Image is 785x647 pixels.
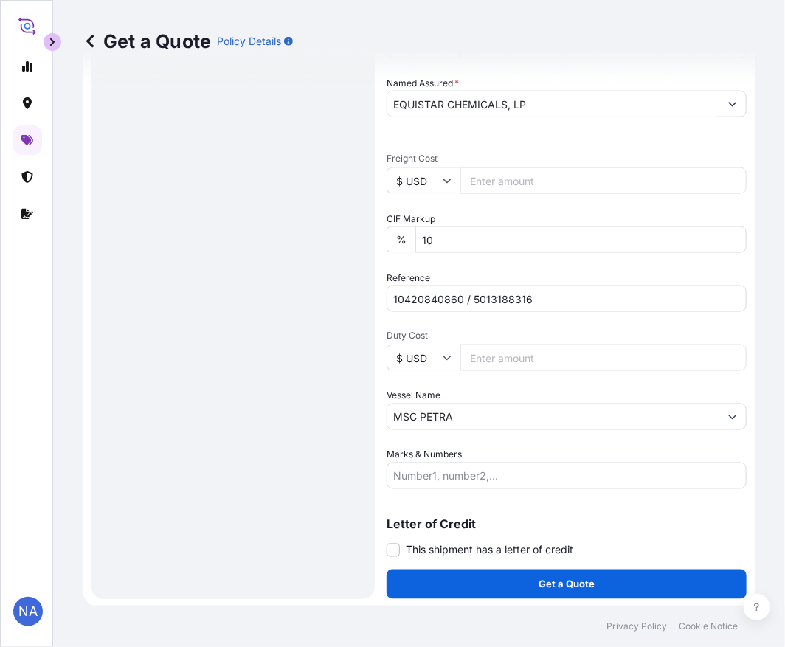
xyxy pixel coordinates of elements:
[217,34,281,49] p: Policy Details
[387,91,719,117] input: Full name
[415,226,747,253] input: Enter percentage
[460,167,747,194] input: Enter amount
[387,389,440,404] label: Vessel Name
[387,519,747,530] p: Letter of Credit
[387,76,459,91] label: Named Assured
[719,91,746,117] button: Show suggestions
[387,286,747,312] input: Your internal reference
[387,153,747,165] span: Freight Cost
[387,330,747,342] span: Duty Cost
[387,463,747,489] input: Number1, number2,...
[387,404,719,430] input: Type to search vessel name or IMO
[606,620,667,632] a: Privacy Policy
[460,345,747,371] input: Enter amount
[406,543,573,558] span: This shipment has a letter of credit
[18,604,38,619] span: NA
[387,271,430,286] label: Reference
[387,226,415,253] div: %
[387,570,747,599] button: Get a Quote
[679,620,738,632] a: Cookie Notice
[387,448,462,463] label: Marks & Numbers
[719,404,746,430] button: Show suggestions
[539,577,595,592] p: Get a Quote
[387,212,435,226] label: CIF Markup
[83,30,211,53] p: Get a Quote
